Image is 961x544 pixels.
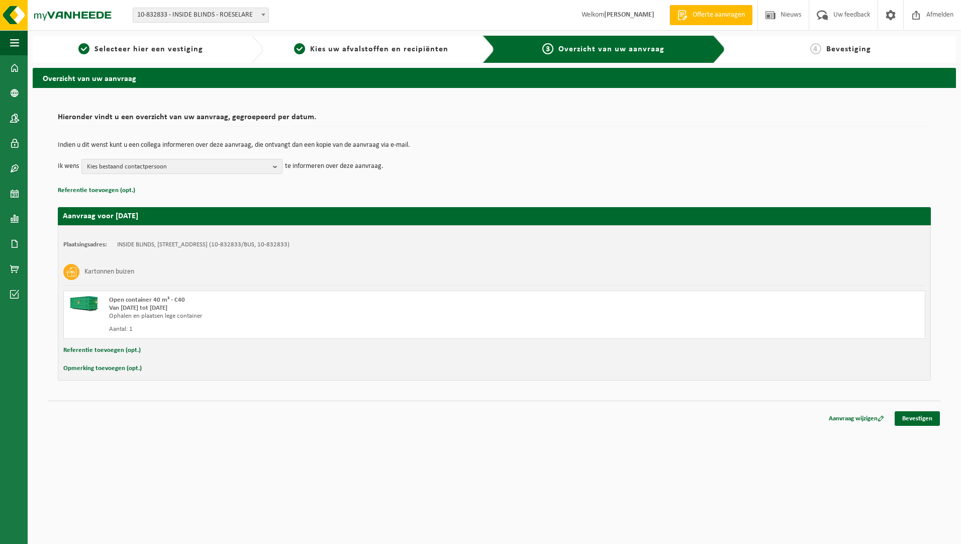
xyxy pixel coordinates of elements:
a: Bevestigen [895,411,940,426]
p: Indien u dit wenst kunt u een collega informeren over deze aanvraag, die ontvangt dan een kopie v... [58,142,931,149]
button: Referentie toevoegen (opt.) [58,184,135,197]
span: Kies uw afvalstoffen en recipiënten [310,45,448,53]
button: Opmerking toevoegen (opt.) [63,362,142,375]
p: Ik wens [58,159,79,174]
button: Kies bestaand contactpersoon [81,159,282,174]
h2: Hieronder vindt u een overzicht van uw aanvraag, gegroepeerd per datum. [58,113,931,127]
button: Referentie toevoegen (opt.) [63,344,141,357]
strong: Van [DATE] tot [DATE] [109,305,167,311]
span: Overzicht van uw aanvraag [558,45,664,53]
span: 10-832833 - INSIDE BLINDS - ROESELARE [133,8,268,22]
span: 3 [542,43,553,54]
h3: Kartonnen buizen [84,264,134,280]
span: 2 [294,43,305,54]
span: Bevestiging [826,45,871,53]
img: HK-XC-40-GN-00.png [69,296,99,311]
strong: Plaatsingsadres: [63,241,107,248]
strong: [PERSON_NAME] [604,11,654,19]
span: Offerte aanvragen [690,10,747,20]
span: Selecteer hier een vestiging [94,45,203,53]
span: Kies bestaand contactpersoon [87,159,269,174]
p: te informeren over deze aanvraag. [285,159,383,174]
a: Aanvraag wijzigen [821,411,892,426]
strong: Aanvraag voor [DATE] [63,212,138,220]
span: 10-832833 - INSIDE BLINDS - ROESELARE [133,8,269,23]
span: 4 [810,43,821,54]
td: INSIDE BLINDS, [STREET_ADDRESS] (10-832833/BUS, 10-832833) [117,241,290,249]
span: Open container 40 m³ - C40 [109,297,185,303]
a: Offerte aanvragen [669,5,752,25]
span: 1 [78,43,89,54]
a: 2Kies uw afvalstoffen en recipiënten [268,43,474,55]
div: Aantal: 1 [109,325,535,333]
div: Ophalen en plaatsen lege container [109,312,535,320]
a: 1Selecteer hier een vestiging [38,43,243,55]
h2: Overzicht van uw aanvraag [33,68,956,87]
